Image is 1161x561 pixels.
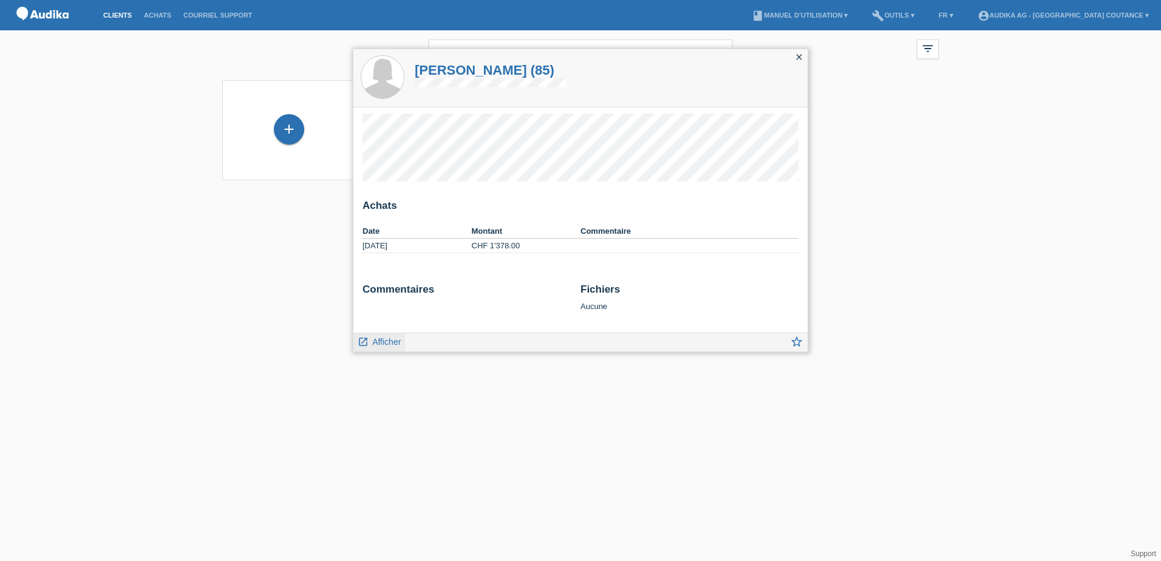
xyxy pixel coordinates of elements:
[12,24,73,33] a: POS — MF Group
[138,12,177,19] a: Achats
[580,284,798,311] div: Aucune
[790,335,803,348] i: star_border
[415,63,567,78] a: [PERSON_NAME] (85)
[790,336,803,352] a: star_border
[580,284,798,302] h2: Fichiers
[363,284,571,302] h2: Commentaires
[97,12,138,19] a: Clients
[363,239,472,253] td: [DATE]
[712,46,726,61] i: close
[429,39,732,68] input: Recherche...
[472,239,581,253] td: CHF 1'378.00
[580,224,798,239] th: Commentaire
[978,10,990,22] i: account_circle
[972,12,1155,19] a: account_circleAudika AG - [GEOGRAPHIC_DATA] Coutance ▾
[177,12,258,19] a: Courriel Support
[274,119,304,140] div: Enregistrer le client
[933,12,959,19] a: FR ▾
[746,12,854,19] a: bookManuel d’utilisation ▾
[472,224,581,239] th: Montant
[363,224,472,239] th: Date
[752,10,764,22] i: book
[921,42,935,55] i: filter_list
[363,200,798,218] h2: Achats
[866,12,920,19] a: buildOutils ▾
[358,333,401,348] a: launch Afficher
[794,52,804,62] i: close
[872,10,884,22] i: build
[1131,549,1156,558] a: Support
[372,337,401,347] span: Afficher
[358,336,369,347] i: launch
